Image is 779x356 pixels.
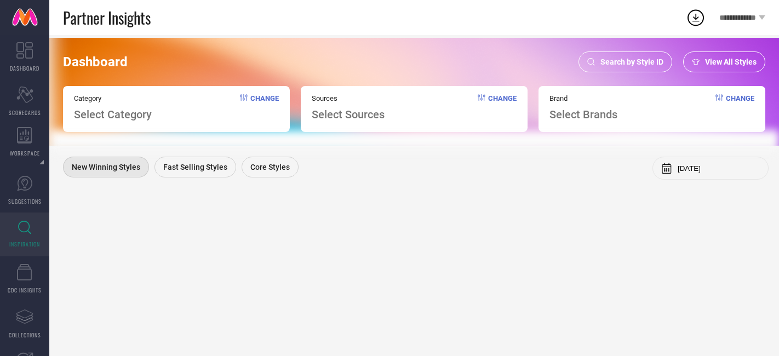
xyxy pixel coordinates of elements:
[549,94,617,102] span: Brand
[488,94,517,121] span: Change
[63,54,128,70] span: Dashboard
[726,94,754,121] span: Change
[9,331,41,339] span: COLLECTIONS
[9,240,40,248] span: INSPIRATION
[549,108,617,121] span: Select Brands
[250,163,290,171] span: Core Styles
[250,94,279,121] span: Change
[312,94,385,102] span: Sources
[705,58,757,66] span: View All Styles
[8,286,42,294] span: CDC INSIGHTS
[600,58,663,66] span: Search by Style ID
[163,163,227,171] span: Fast Selling Styles
[8,197,42,205] span: SUGGESTIONS
[312,108,385,121] span: Select Sources
[74,94,152,102] span: Category
[63,7,151,29] span: Partner Insights
[686,8,706,27] div: Open download list
[10,64,39,72] span: DASHBOARD
[10,149,40,157] span: WORKSPACE
[74,108,152,121] span: Select Category
[72,163,140,171] span: New Winning Styles
[678,164,760,173] input: Select month
[9,108,41,117] span: SCORECARDS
